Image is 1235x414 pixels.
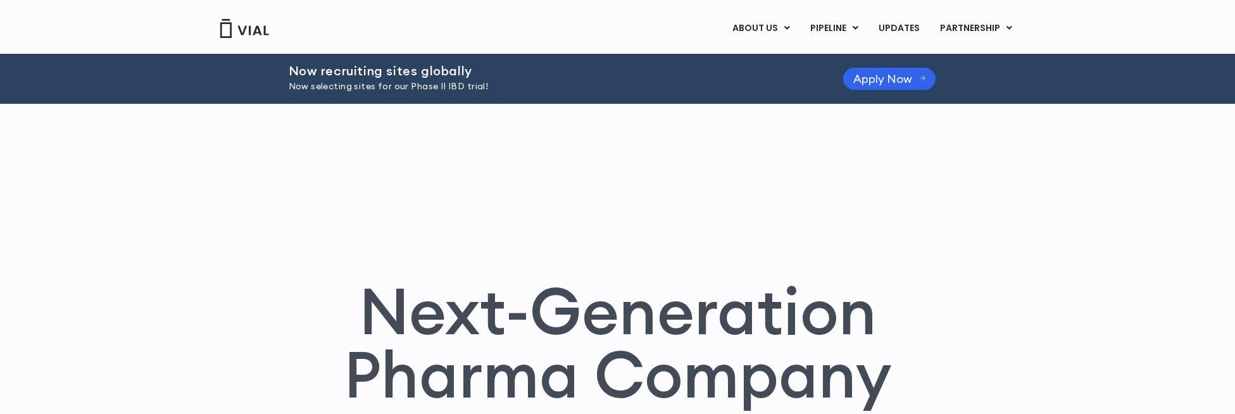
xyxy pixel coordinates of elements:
[843,68,936,90] a: Apply Now
[800,18,868,39] a: PIPELINEMenu Toggle
[344,279,892,407] h1: Next-Generation Pharma Company
[219,19,270,38] img: Vial Logo
[930,18,1022,39] a: PARTNERSHIPMenu Toggle
[868,18,929,39] a: UPDATES
[289,80,812,94] p: Now selecting sites for our Phase II IBD trial!
[289,64,812,78] h2: Now recruiting sites globally
[853,74,912,84] span: Apply Now
[722,18,799,39] a: ABOUT USMenu Toggle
